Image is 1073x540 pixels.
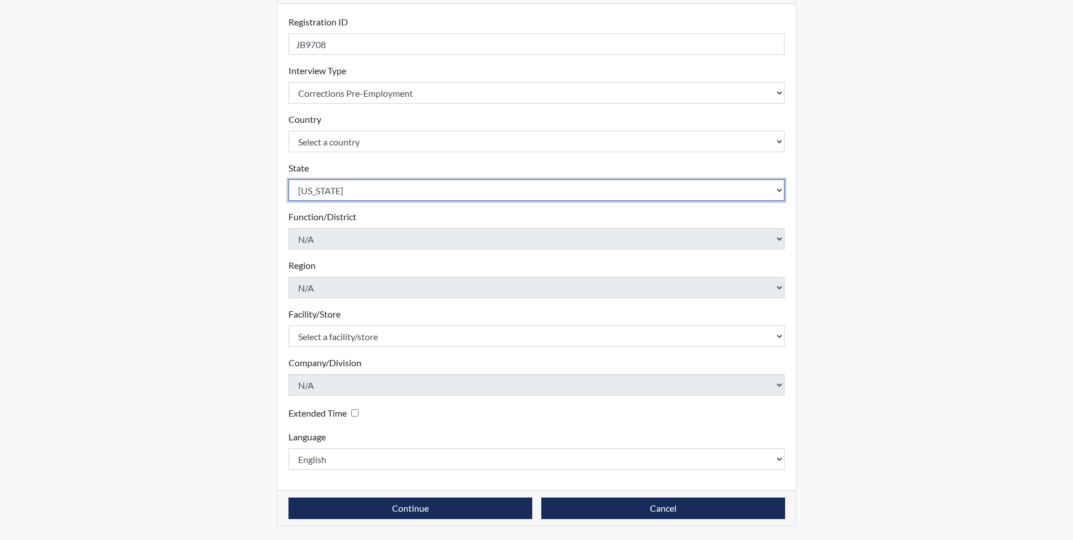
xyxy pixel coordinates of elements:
label: Extended Time [288,406,347,420]
input: Insert a Registration ID, which needs to be a unique alphanumeric value for each interviewee [288,33,785,55]
button: Continue [288,498,532,519]
button: Cancel [541,498,785,519]
label: State [288,161,309,175]
label: Facility/Store [288,307,341,321]
label: Region [288,259,316,272]
label: Country [288,113,321,126]
div: Checking this box will provide the interviewee with an accomodation of extra time to answer each ... [288,405,363,421]
label: Function/District [288,210,356,224]
label: Company/Division [288,356,361,370]
label: Registration ID [288,15,348,29]
label: Language [288,430,326,444]
label: Interview Type [288,64,346,78]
